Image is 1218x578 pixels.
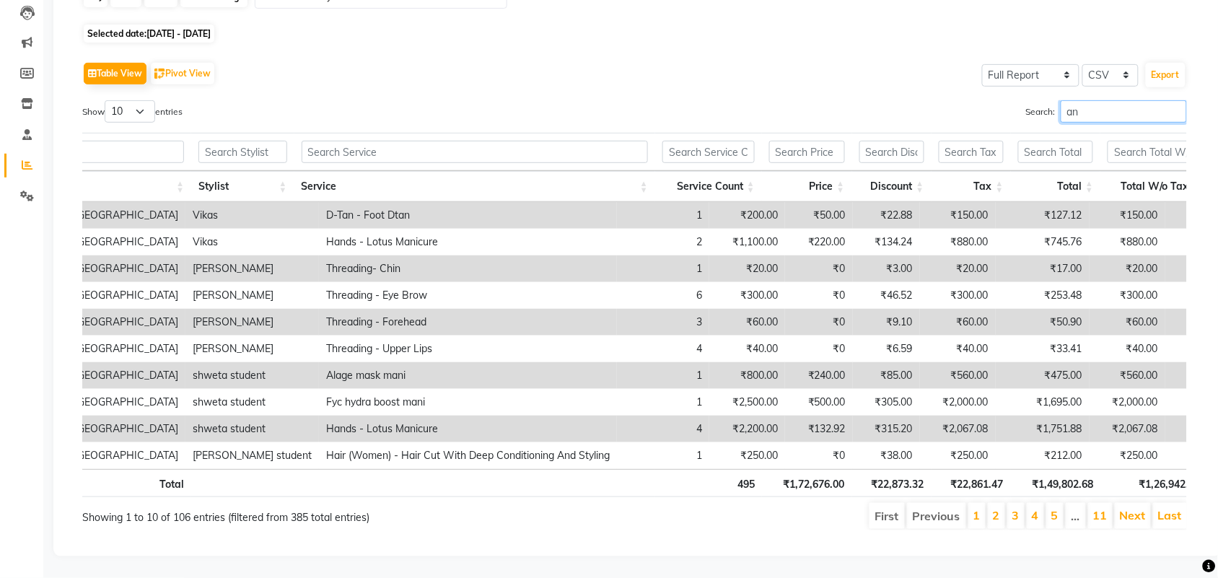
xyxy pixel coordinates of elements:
[853,389,920,416] td: ₹305.00
[1090,202,1165,229] td: ₹150.00
[1090,309,1165,336] td: ₹60.00
[920,336,996,362] td: ₹40.00
[1090,416,1165,442] td: ₹2,067.08
[1018,141,1094,163] input: Search Total
[617,416,709,442] td: 4
[853,442,920,469] td: ₹38.00
[1012,508,1020,522] a: 3
[185,229,319,255] td: Vikas
[191,171,294,202] th: Stylist: activate to sort column ascending
[82,100,183,123] label: Show entries
[996,202,1090,229] td: ₹127.12
[769,141,845,163] input: Search Price
[920,389,996,416] td: ₹2,000.00
[1146,63,1186,87] button: Export
[655,469,762,497] th: 495
[709,442,785,469] td: ₹250.00
[319,309,617,336] td: Threading - Forehead
[154,69,165,79] img: pivot.png
[1011,469,1101,497] th: ₹1,49,802.68
[1090,336,1165,362] td: ₹40.00
[84,63,146,84] button: Table View
[1100,469,1207,497] th: ₹1,26,942.21
[1158,508,1182,522] a: Last
[1090,389,1165,416] td: ₹2,000.00
[785,282,853,309] td: ₹0
[709,336,785,362] td: ₹40.00
[319,416,617,442] td: Hands - Lotus Manicure
[1090,362,1165,389] td: ₹560.00
[617,229,709,255] td: 2
[1120,508,1146,522] a: Next
[993,508,1000,522] a: 2
[319,442,617,469] td: Hair (Women) - Hair Cut With Deep Conditioning And Styling
[319,229,617,255] td: Hands - Lotus Manicure
[151,63,214,84] button: Pivot View
[939,141,1004,163] input: Search Tax
[996,229,1090,255] td: ₹745.76
[920,255,996,282] td: ₹20.00
[1051,508,1059,522] a: 5
[853,309,920,336] td: ₹9.10
[973,508,981,522] a: 1
[302,141,648,163] input: Search Service
[996,255,1090,282] td: ₹17.00
[1011,171,1101,202] th: Total: activate to sort column ascending
[185,362,319,389] td: shweta student
[932,171,1011,202] th: Tax: activate to sort column ascending
[920,416,996,442] td: ₹2,067.08
[1032,508,1039,522] a: 4
[852,469,932,497] th: ₹22,873.32
[785,416,853,442] td: ₹132.92
[82,502,530,525] div: Showing 1 to 10 of 106 entries (filtered from 385 total entries)
[762,171,852,202] th: Price: activate to sort column ascending
[709,309,785,336] td: ₹60.00
[294,171,655,202] th: Service: activate to sort column ascending
[1093,508,1108,522] a: 11
[853,202,920,229] td: ₹22.88
[859,141,924,163] input: Search Discount
[996,362,1090,389] td: ₹475.00
[920,362,996,389] td: ₹560.00
[920,442,996,469] td: ₹250.00
[920,282,996,309] td: ₹300.00
[185,389,319,416] td: shweta student
[185,202,319,229] td: Vikas
[785,309,853,336] td: ₹0
[617,309,709,336] td: 3
[319,362,617,389] td: Alage mask mani
[709,202,785,229] td: ₹200.00
[996,389,1090,416] td: ₹1,695.00
[617,442,709,469] td: 1
[785,202,853,229] td: ₹50.00
[198,141,286,163] input: Search Stylist
[852,171,932,202] th: Discount: activate to sort column ascending
[185,282,319,309] td: [PERSON_NAME]
[1090,229,1165,255] td: ₹880.00
[996,416,1090,442] td: ₹1,751.88
[1026,100,1187,123] label: Search:
[662,141,755,163] input: Search Service Count
[1090,442,1165,469] td: ₹250.00
[762,469,852,497] th: ₹1,72,676.00
[617,336,709,362] td: 4
[617,255,709,282] td: 1
[853,229,920,255] td: ₹134.24
[785,362,853,389] td: ₹240.00
[185,309,319,336] td: [PERSON_NAME]
[709,282,785,309] td: ₹300.00
[1108,141,1200,163] input: Search Total W/o Tax
[146,28,211,39] span: [DATE] - [DATE]
[617,202,709,229] td: 1
[319,336,617,362] td: Threading - Upper Lips
[785,229,853,255] td: ₹220.00
[617,362,709,389] td: 1
[1090,255,1165,282] td: ₹20.00
[185,255,319,282] td: [PERSON_NAME]
[996,309,1090,336] td: ₹50.90
[709,416,785,442] td: ₹2,200.00
[709,229,785,255] td: ₹1,100.00
[1090,282,1165,309] td: ₹300.00
[319,282,617,309] td: Threading - Eye Brow
[920,309,996,336] td: ₹60.00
